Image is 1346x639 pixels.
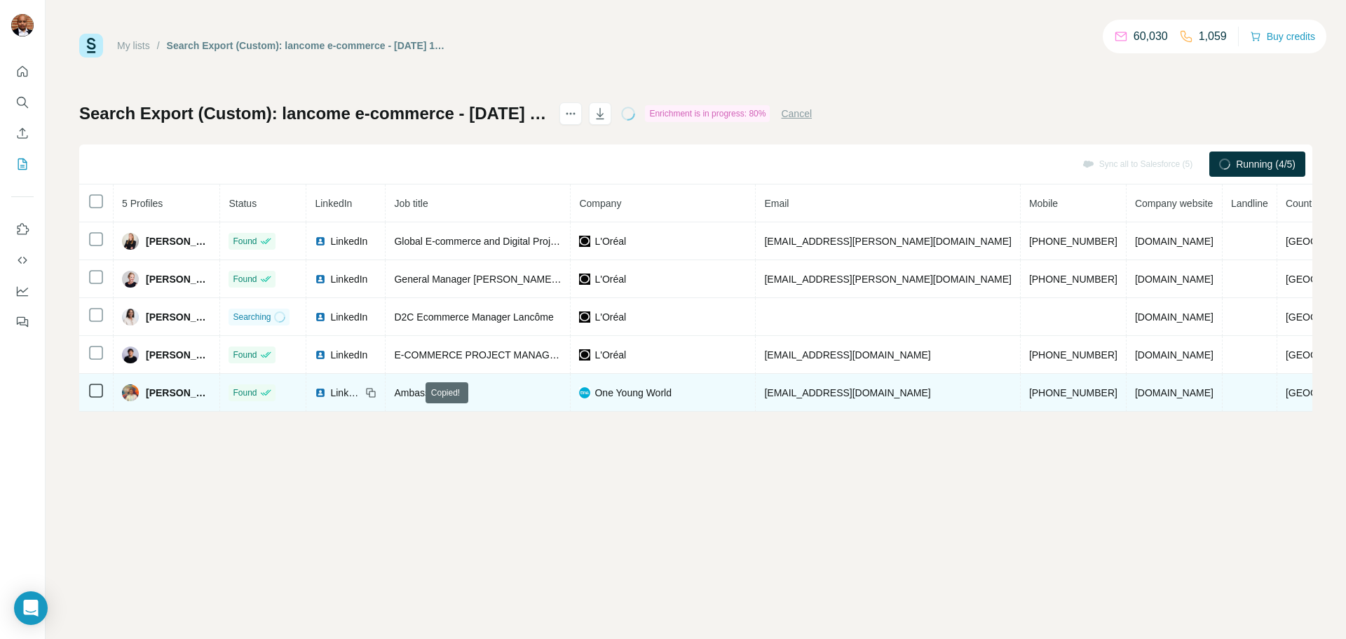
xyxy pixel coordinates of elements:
[764,274,1011,285] span: [EMAIL_ADDRESS][PERSON_NAME][DOMAIN_NAME]
[1029,236,1117,247] span: [PHONE_NUMBER]
[579,387,590,398] img: company-logo
[122,347,139,363] img: Avatar
[122,309,139,325] img: Avatar
[233,311,271,323] span: Searching
[330,348,367,362] span: LinkedIn
[233,273,257,285] span: Found
[1135,198,1213,209] span: Company website
[579,236,590,247] img: company-logo
[146,348,211,362] span: [PERSON_NAME]
[315,349,326,361] img: LinkedIn logo
[330,272,367,286] span: LinkedIn
[1135,311,1214,323] span: [DOMAIN_NAME]
[1029,349,1117,361] span: [PHONE_NUMBER]
[1236,157,1296,171] span: Running (4/5)
[122,233,139,250] img: Avatar
[1250,27,1315,46] button: Buy credits
[1134,28,1168,45] p: 60,030
[594,386,672,400] span: One Young World
[330,234,367,248] span: LinkedIn
[579,349,590,361] img: company-logo
[394,311,553,323] span: D2C Ecommerce Manager Lancôme
[394,387,449,398] span: Ambassador
[233,235,257,248] span: Found
[330,386,361,400] span: LinkedIn
[559,102,582,125] button: actions
[117,40,150,51] a: My lists
[764,387,930,398] span: [EMAIL_ADDRESS][DOMAIN_NAME]
[146,234,211,248] span: [PERSON_NAME]
[1199,28,1227,45] p: 1,059
[11,59,34,84] button: Quick start
[315,387,326,398] img: LinkedIn logo
[1286,198,1320,209] span: Country
[1135,387,1214,398] span: [DOMAIN_NAME]
[122,384,139,401] img: Avatar
[394,198,428,209] span: Job title
[764,349,930,361] span: [EMAIL_ADDRESS][DOMAIN_NAME]
[229,198,257,209] span: Status
[764,236,1011,247] span: [EMAIL_ADDRESS][PERSON_NAME][DOMAIN_NAME]
[1029,387,1117,398] span: [PHONE_NUMBER]
[1135,274,1214,285] span: [DOMAIN_NAME]
[233,386,257,399] span: Found
[594,310,626,324] span: L'Oréal
[579,274,590,285] img: company-logo
[1135,236,1214,247] span: [DOMAIN_NAME]
[11,90,34,115] button: Search
[781,107,812,121] button: Cancel
[1029,274,1117,285] span: [PHONE_NUMBER]
[11,309,34,335] button: Feedback
[330,310,367,324] span: LinkedIn
[11,14,34,36] img: Avatar
[579,198,621,209] span: Company
[11,152,34,177] button: My lists
[1135,349,1214,361] span: [DOMAIN_NAME]
[157,39,160,53] li: /
[1231,198,1268,209] span: Landline
[394,349,676,361] span: E-COMMERCE PROJECT MANAGER ASSISTANT - LANCÔME
[594,348,626,362] span: L'Oréal
[315,311,326,323] img: LinkedIn logo
[11,121,34,146] button: Enrich CSV
[315,236,326,247] img: LinkedIn logo
[645,105,770,122] div: Enrichment is in progress: 80%
[394,236,623,247] span: Global E-commerce and Digital Project Management
[233,349,257,361] span: Found
[594,272,626,286] span: L'Oréal
[1029,198,1058,209] span: Mobile
[11,248,34,273] button: Use Surfe API
[315,274,326,285] img: LinkedIn logo
[79,34,103,58] img: Surfe Logo
[146,386,211,400] span: [PERSON_NAME]
[11,278,34,304] button: Dashboard
[14,591,48,625] div: Open Intercom Messenger
[146,310,211,324] span: [PERSON_NAME]
[764,198,789,209] span: Email
[315,198,352,209] span: LinkedIn
[11,217,34,242] button: Use Surfe on LinkedIn
[594,234,626,248] span: L'Oréal
[146,272,211,286] span: [PERSON_NAME]
[79,102,547,125] h1: Search Export (Custom): lancome e-commerce - [DATE] 11:03
[394,274,660,285] span: General Manager [PERSON_NAME] Travel Retail Worldwide
[579,311,590,323] img: company-logo
[167,39,445,53] div: Search Export (Custom): lancome e-commerce - [DATE] 11:03
[122,198,163,209] span: 5 Profiles
[122,271,139,288] img: Avatar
